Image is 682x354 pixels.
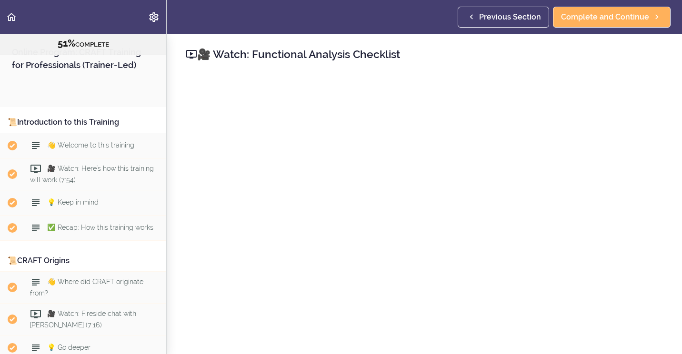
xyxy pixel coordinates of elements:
a: Previous Section [458,7,549,28]
a: Complete and Continue [553,7,671,28]
span: ✅ Recap: How this training works [47,224,153,231]
span: 51% [58,38,75,49]
span: Complete and Continue [561,11,649,23]
h2: 🎥 Watch: Functional Analysis Checklist [186,46,663,62]
svg: Settings Menu [148,11,160,23]
span: Previous Section [479,11,541,23]
span: 👋 Where did CRAFT originate from? [30,278,143,296]
span: 💡 Keep in mind [47,198,99,206]
span: 🎥 Watch: Fireside chat with [PERSON_NAME] (7:16) [30,310,136,328]
div: COMPLETE [12,38,154,50]
span: 👋 Welcome to this training! [47,141,136,149]
span: 💡 Go deeper [47,344,90,351]
span: 🎥 Watch: Here's how this training will work (7:54) [30,165,154,183]
svg: Back to course curriculum [6,11,17,23]
iframe: Video Player [186,77,663,345]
